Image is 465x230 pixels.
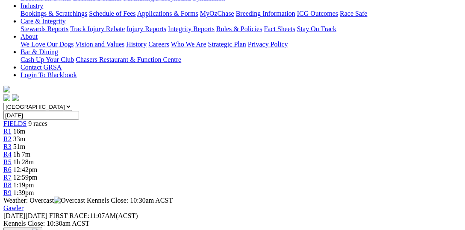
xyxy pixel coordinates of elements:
a: R2 [3,135,12,143]
a: Integrity Reports [168,25,215,32]
a: We Love Our Dogs [21,41,74,48]
a: Bookings & Scratchings [21,10,87,17]
a: Fact Sheets [264,25,295,32]
div: Kennels Close: 10:30am ACST [3,220,462,227]
a: Contact GRSA [21,64,62,71]
img: facebook.svg [3,94,10,101]
a: MyOzChase [200,10,234,17]
a: R4 [3,151,12,158]
span: 11:07AM(ACST) [49,212,138,219]
span: 9 races [28,120,47,127]
img: logo-grsa-white.png [3,86,10,93]
img: Overcast [54,197,85,204]
div: About [21,41,462,48]
span: 12:42pm [13,166,38,173]
a: Stay On Track [297,25,336,32]
a: R5 [3,158,12,166]
a: History [126,41,147,48]
a: R8 [3,181,12,189]
span: Weather: Overcast [3,197,87,204]
a: Chasers Restaurant & Function Centre [76,56,181,63]
a: ICG Outcomes [297,10,338,17]
a: R1 [3,128,12,135]
span: 51m [13,143,25,150]
img: twitter.svg [12,94,19,101]
a: Care & Integrity [21,17,66,25]
span: 16m [13,128,25,135]
a: Privacy Policy [248,41,288,48]
a: Industry [21,2,43,9]
a: Race Safe [340,10,367,17]
a: Login To Blackbook [21,71,77,79]
span: 33m [13,135,25,143]
span: 1h 7m [13,151,30,158]
div: Care & Integrity [21,25,462,33]
a: Schedule of Fees [89,10,135,17]
a: R9 [3,189,12,196]
span: 1:39pm [13,189,34,196]
a: Vision and Values [75,41,124,48]
a: Track Injury Rebate [70,25,125,32]
span: 1:19pm [13,181,34,189]
a: R3 [3,143,12,150]
a: Cash Up Your Club [21,56,74,63]
span: 1h 28m [13,158,34,166]
span: Kennels Close: 10:30am ACST [87,197,173,204]
a: About [21,33,38,40]
a: Breeding Information [236,10,295,17]
span: FIRST RACE: [49,212,89,219]
span: [DATE] [3,212,26,219]
a: Bar & Dining [21,48,58,55]
a: FIELDS [3,120,26,127]
div: Industry [21,10,462,17]
div: Bar & Dining [21,56,462,64]
a: Careers [148,41,169,48]
a: Gawler [3,204,24,212]
input: Select date [3,111,79,120]
a: R7 [3,174,12,181]
a: Applications & Forms [137,10,198,17]
a: R6 [3,166,12,173]
span: 12:59pm [13,174,38,181]
span: [DATE] [3,212,47,219]
a: Strategic Plan [208,41,246,48]
a: Injury Reports [127,25,166,32]
a: Rules & Policies [216,25,262,32]
a: Who We Are [171,41,206,48]
a: Stewards Reports [21,25,68,32]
